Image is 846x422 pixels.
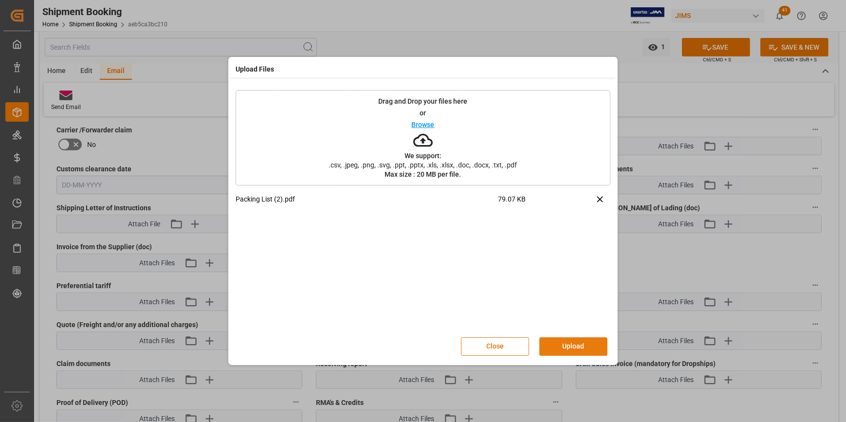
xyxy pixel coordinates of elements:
[236,194,498,204] p: Packing List (2).pdf
[385,171,461,178] p: Max size : 20 MB per file.
[420,110,426,116] p: or
[412,121,435,128] p: Browse
[379,98,468,105] p: Drag and Drop your files here
[539,337,607,356] button: Upload
[405,152,441,159] p: We support:
[236,64,274,74] h4: Upload Files
[461,337,529,356] button: Close
[498,194,564,211] span: 79.07 KB
[236,90,610,185] div: Drag and Drop your files hereorBrowseWe support:.csv, .jpeg, .png, .svg, .ppt, .pptx, .xls, .xlsx...
[323,162,524,168] span: .csv, .jpeg, .png, .svg, .ppt, .pptx, .xls, .xlsx, .doc, .docx, .txt, .pdf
